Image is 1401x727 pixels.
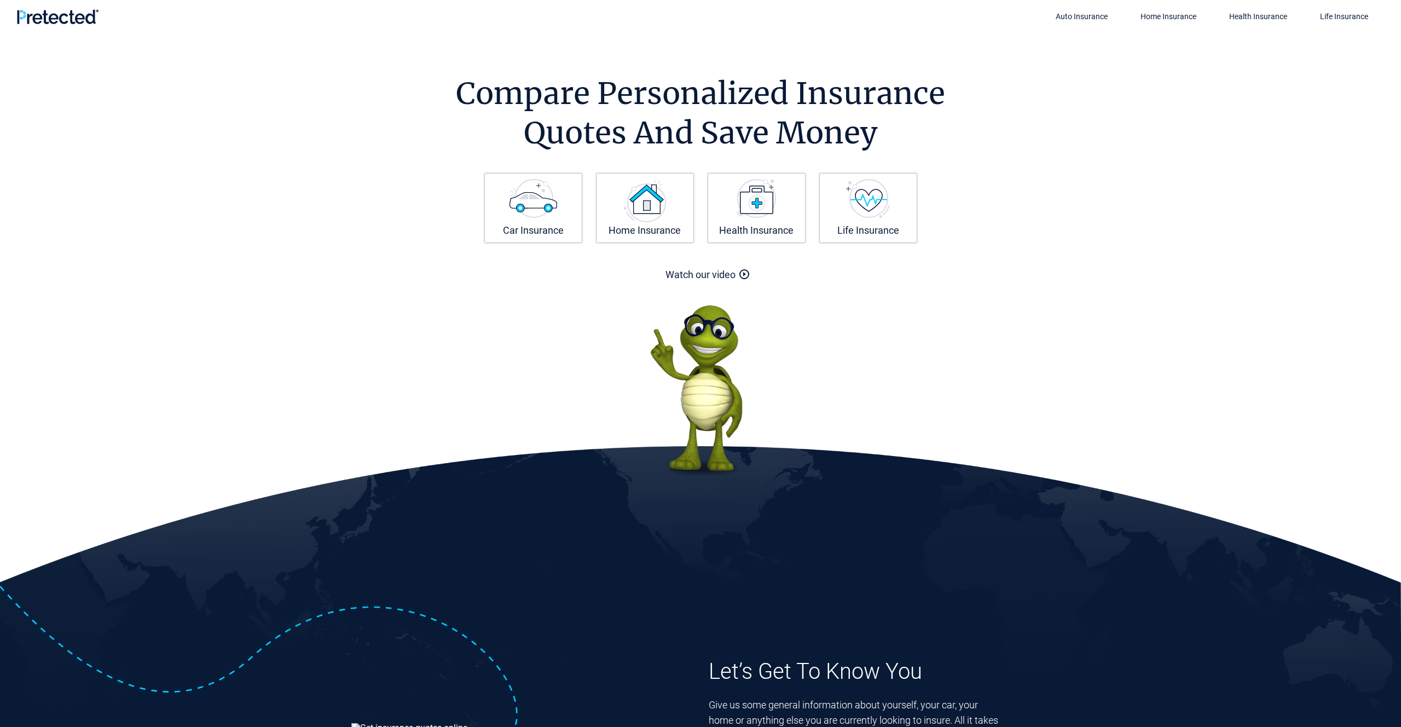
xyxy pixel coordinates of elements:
[509,179,557,218] img: Car Insurance
[737,179,776,218] img: Health Insurance
[596,173,694,243] a: Home Insurance
[819,173,917,243] a: Life Insurance
[484,173,582,243] a: Car Insurance
[642,303,759,478] img: Perry the Turtle From Pretected
[846,179,890,218] img: Life Insurance
[708,173,806,243] a: Health Insurance
[397,74,1004,153] h1: Compare Personalized Insurance Quotes And Save Money
[665,269,736,280] a: Watch our video
[624,179,666,222] img: Home Insurance
[709,656,1004,686] h3: Let’s Get To Know You
[16,9,99,24] img: Pretected Logo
